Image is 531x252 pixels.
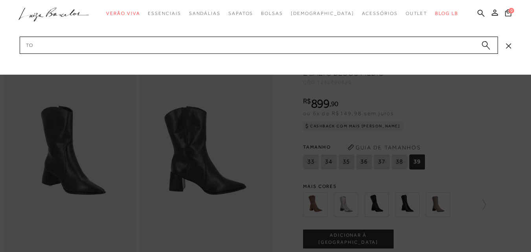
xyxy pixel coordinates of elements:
input: Buscar. [20,37,498,54]
span: [DEMOGRAPHIC_DATA] [291,11,354,16]
span: 0 [509,8,514,13]
a: categoryNavScreenReaderText [106,6,140,21]
a: BLOG LB [435,6,458,21]
span: Verão Viva [106,11,140,16]
span: Acessórios [362,11,398,16]
a: categoryNavScreenReaderText [228,6,253,21]
a: categoryNavScreenReaderText [362,6,398,21]
span: Sandálias [189,11,220,16]
span: Outlet [406,11,428,16]
span: Sapatos [228,11,253,16]
a: categoryNavScreenReaderText [189,6,220,21]
a: categoryNavScreenReaderText [261,6,283,21]
a: noSubCategoriesText [291,6,354,21]
span: Bolsas [261,11,283,16]
button: 0 [503,9,514,19]
a: categoryNavScreenReaderText [406,6,428,21]
span: Essenciais [148,11,181,16]
span: BLOG LB [435,11,458,16]
a: categoryNavScreenReaderText [148,6,181,21]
